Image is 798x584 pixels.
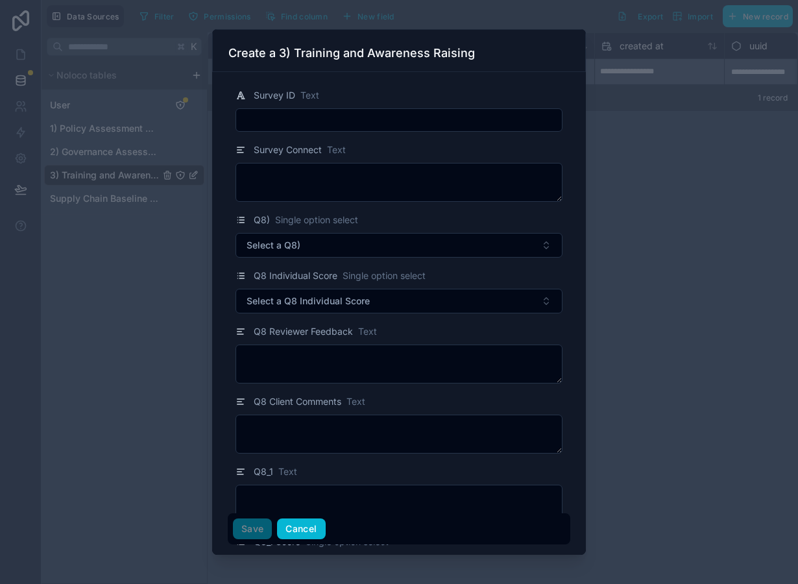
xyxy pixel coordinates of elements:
[300,89,319,102] span: Text
[247,239,300,252] span: Select a Q8)
[327,143,346,156] span: Text
[343,269,426,282] span: Single option select
[247,295,370,308] span: Select a Q8 Individual Score
[228,45,475,61] h3: Create a 3) Training and Awareness Raising
[254,213,270,226] span: Q8)
[254,89,295,102] span: Survey ID
[254,395,341,408] span: Q8 Client Comments
[236,289,562,313] button: Select Button
[254,465,273,478] span: Q8_1
[358,325,377,338] span: Text
[236,233,562,258] button: Select Button
[346,395,365,408] span: Text
[254,325,353,338] span: Q8 Reviewer Feedback
[254,143,322,156] span: Survey Connect
[278,465,297,478] span: Text
[254,269,337,282] span: Q8 Individual Score
[277,519,325,540] button: Cancel
[275,213,358,226] span: Single option select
